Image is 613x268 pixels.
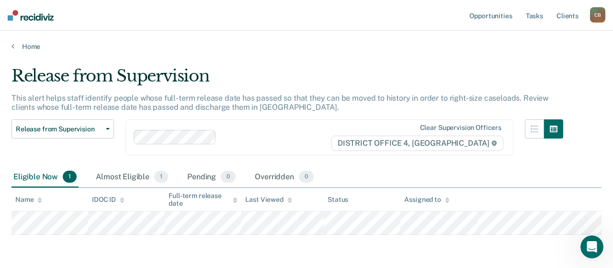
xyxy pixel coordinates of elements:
[94,167,170,188] div: Almost Eligible1
[420,124,501,132] div: Clear supervision officers
[590,7,605,23] div: C B
[590,7,605,23] button: CB
[328,196,348,204] div: Status
[580,235,603,258] iframe: Intercom live chat
[8,10,54,21] img: Recidiviz
[11,167,79,188] div: Eligible Now1
[11,42,602,51] a: Home
[92,196,125,204] div: IDOC ID
[63,171,77,183] span: 1
[331,136,503,151] span: DISTRICT OFFICE 4, [GEOGRAPHIC_DATA]
[185,167,238,188] div: Pending0
[11,93,548,112] p: This alert helps staff identify people whose full-term release date has passed so that they can b...
[253,167,316,188] div: Overridden0
[299,171,314,183] span: 0
[245,196,292,204] div: Last Viewed
[404,196,449,204] div: Assigned to
[16,125,102,133] span: Release from Supervision
[169,192,238,208] div: Full-term release date
[15,196,42,204] div: Name
[221,171,236,183] span: 0
[11,119,114,139] button: Release from Supervision
[11,66,563,93] div: Release from Supervision
[154,171,168,183] span: 1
